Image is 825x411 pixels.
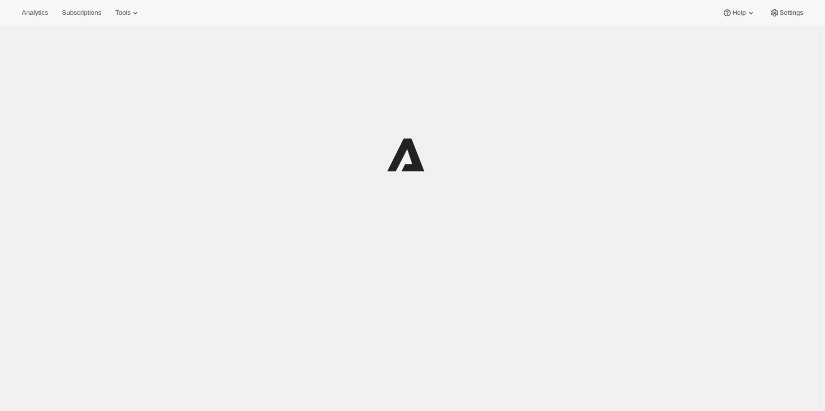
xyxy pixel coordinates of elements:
span: Subscriptions [62,9,101,17]
button: Subscriptions [56,6,107,20]
span: Analytics [22,9,48,17]
button: Help [716,6,761,20]
button: Analytics [16,6,54,20]
span: Tools [115,9,130,17]
span: Settings [780,9,803,17]
button: Tools [109,6,146,20]
span: Help [732,9,745,17]
button: Settings [764,6,809,20]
